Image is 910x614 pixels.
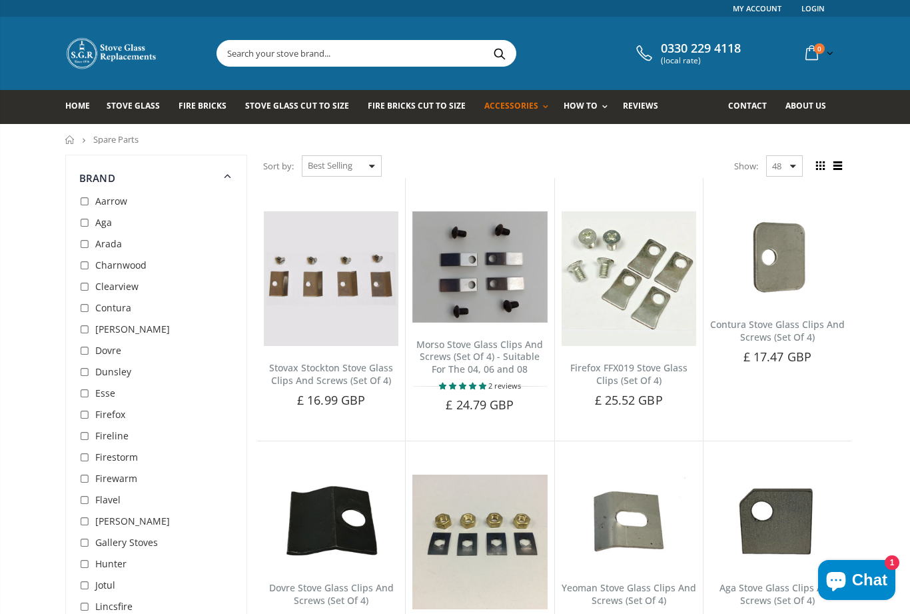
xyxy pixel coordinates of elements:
[95,301,131,314] span: Contura
[734,155,758,177] span: Show:
[95,323,170,335] span: [PERSON_NAME]
[484,90,555,124] a: Accessories
[95,515,170,527] span: [PERSON_NAME]
[217,41,665,66] input: Search your stove brand...
[65,135,75,144] a: Home
[719,581,835,607] a: Aga Stove Glass Clips And Screws (Set Of 4)
[179,100,227,111] span: Fire Bricks
[446,397,514,413] span: £ 24.79 GBP
[728,100,767,111] span: Contact
[661,41,741,56] span: 0330 229 4118
[785,90,836,124] a: About us
[95,600,133,613] span: Lincsfire
[179,90,236,124] a: Fire Bricks
[562,211,696,346] img: Firefox FFX019 Stove Glass Clips (Set Of 4)
[95,344,121,357] span: Dovre
[488,381,521,391] span: 2 reviews
[264,475,398,567] img: Set of 4 Dovre glass clips with screws
[412,211,547,323] img: Stove glass clips for the Morso 04, 06 and 08
[107,90,170,124] a: Stove Glass
[95,408,125,421] span: Firefox
[416,338,543,376] a: Morso Stove Glass Clips And Screws (Set Of 4) - Suitable For The 04, 06 and 08
[95,259,147,271] span: Charnwood
[785,100,826,111] span: About us
[484,100,538,111] span: Accessories
[79,171,115,185] span: Brand
[564,90,614,124] a: How To
[623,90,668,124] a: Reviews
[65,37,159,70] img: Stove Glass Replacement
[484,41,514,66] button: Search
[710,318,845,343] a: Contura Stove Glass Clips And Screws (Set Of 4)
[595,392,663,408] span: £ 25.52 GBP
[95,472,137,485] span: Firewarm
[633,41,741,65] a: 0330 229 4118 (local rate)
[95,536,158,549] span: Gallery Stoves
[95,557,127,570] span: Hunter
[743,349,811,365] span: £ 17.47 GBP
[95,216,112,229] span: Aga
[562,475,696,567] img: Set of 4 Yeoman glass clips with screws
[813,159,827,173] span: Grid view
[439,381,488,391] span: 5.00 stars
[623,100,658,111] span: Reviews
[95,429,129,442] span: Fireline
[95,280,139,293] span: Clearview
[95,237,122,250] span: Arada
[564,100,598,111] span: How To
[95,195,127,207] span: Aarrow
[412,475,547,609] img: Villager Stove Glass Clips And Nuts (Set Of 4)
[95,365,131,378] span: Dunsley
[710,211,845,303] img: Set of 4 Contura glass clips with screws
[95,387,115,399] span: Esse
[245,100,348,111] span: Stove Glass Cut To Size
[562,581,696,607] a: Yeoman Stove Glass Clips And Screws (Set Of 4)
[814,43,825,54] span: 0
[297,392,365,408] span: £ 16.99 GBP
[710,475,845,567] img: Set of 4 Aga glass clips with screws
[107,100,160,111] span: Stove Glass
[661,56,741,65] span: (local rate)
[269,361,393,387] a: Stovax Stockton Stove Glass Clips And Screws (Set Of 4)
[264,211,398,346] img: Set of 4 Stovax Stockton glass clips with screws
[368,90,476,124] a: Fire Bricks Cut To Size
[728,90,777,124] a: Contact
[263,155,294,178] span: Sort by:
[93,133,139,145] span: Spare Parts
[95,451,138,463] span: Firestorm
[245,90,358,124] a: Stove Glass Cut To Size
[570,361,687,387] a: Firefox FFX019 Stove Glass Clips (Set Of 4)
[65,90,100,124] a: Home
[814,560,899,603] inbox-online-store-chat: Shopify online store chat
[269,581,394,607] a: Dovre Stove Glass Clips And Screws (Set Of 4)
[368,100,466,111] span: Fire Bricks Cut To Size
[95,579,115,591] span: Jotul
[800,40,836,66] a: 0
[95,493,121,506] span: Flavel
[830,159,845,173] span: List view
[65,100,90,111] span: Home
